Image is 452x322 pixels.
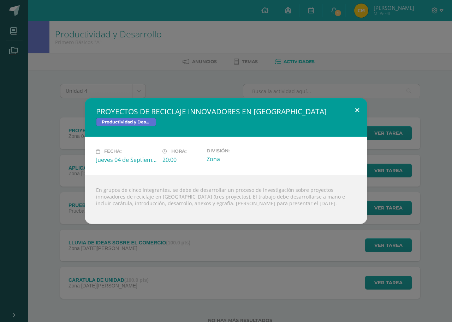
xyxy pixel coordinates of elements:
span: Hora: [171,149,186,154]
div: Zona [207,155,267,163]
div: 20:00 [162,156,201,164]
label: División: [207,148,267,153]
span: Fecha: [104,149,121,154]
button: Close (Esc) [347,98,367,122]
span: Productividad y Desarrollo [96,118,156,126]
h2: PROYECTOS DE RECICLAJE INNOVADORES EN [GEOGRAPHIC_DATA] [96,107,356,116]
div: En grupos de cinco integrantes, se debe de desarrollar un proceso de investigación sobre proyecto... [85,175,367,224]
div: Jueves 04 de Septiembre [96,156,157,164]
